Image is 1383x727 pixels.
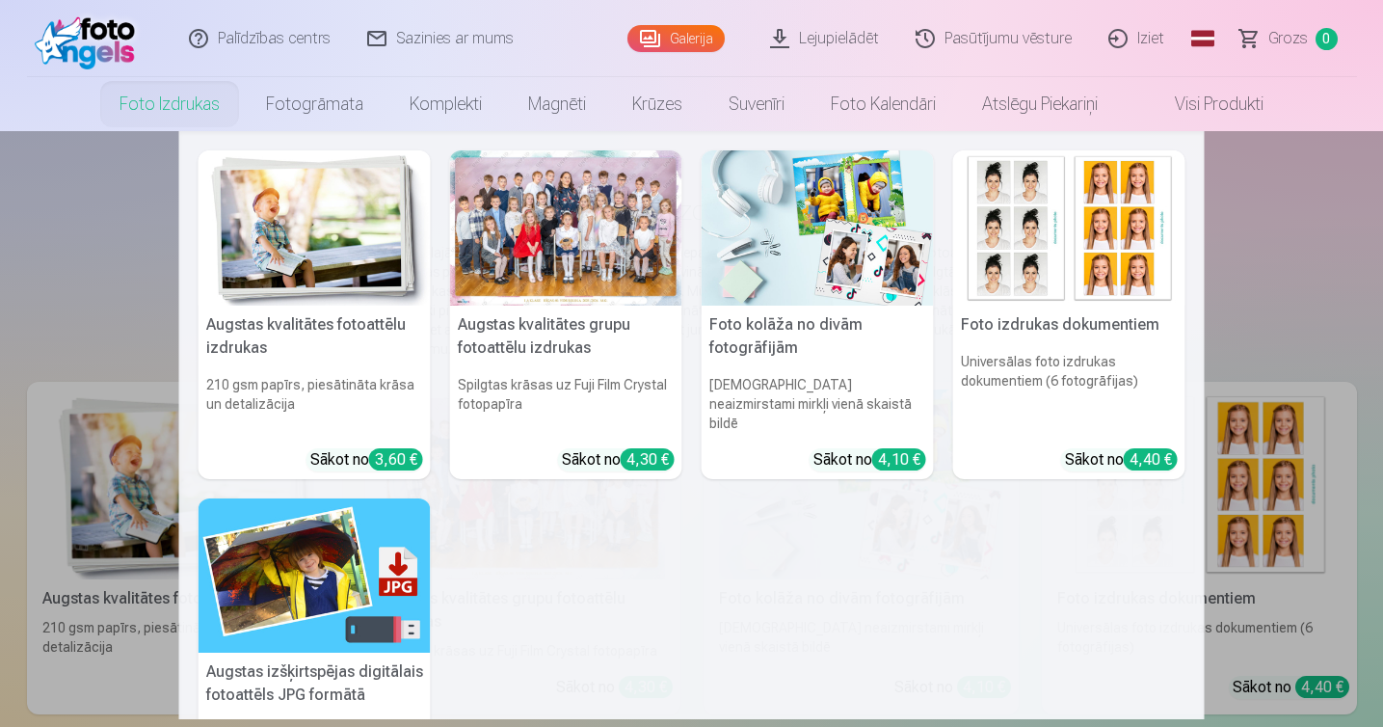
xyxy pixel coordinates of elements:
[562,448,675,471] div: Sākot no
[621,448,675,471] div: 4,30 €
[808,77,959,131] a: Foto kalendāri
[450,367,682,441] h6: Spilgtas krāsas uz Fuji Film Crystal fotopapīra
[627,25,725,52] a: Galerija
[35,8,146,69] img: /fa1
[959,77,1121,131] a: Atslēgu piekariņi
[1065,448,1178,471] div: Sākot no
[96,77,243,131] a: Foto izdrukas
[702,367,934,441] h6: [DEMOGRAPHIC_DATA] neaizmirstami mirkļi vienā skaistā bildē
[199,306,431,367] h5: Augstas kvalitātes fotoattēlu izdrukas
[450,306,682,367] h5: Augstas kvalitātes grupu fotoattēlu izdrukas
[386,77,505,131] a: Komplekti
[1316,28,1338,50] span: 0
[199,367,431,441] h6: 210 gsm papīrs, piesātināta krāsa un detalizācija
[953,344,1185,441] h6: Universālas foto izdrukas dokumentiem (6 fotogrāfijas)
[705,77,808,131] a: Suvenīri
[609,77,705,131] a: Krūzes
[199,150,431,306] img: Augstas kvalitātes fotoattēlu izdrukas
[1121,77,1287,131] a: Visi produkti
[199,150,431,479] a: Augstas kvalitātes fotoattēlu izdrukasAugstas kvalitātes fotoattēlu izdrukas210 gsm papīrs, piesā...
[702,306,934,367] h5: Foto kolāža no divām fotogrāfijām
[702,150,934,479] a: Foto kolāža no divām fotogrāfijāmFoto kolāža no divām fotogrāfijām[DEMOGRAPHIC_DATA] neaizmirstam...
[872,448,926,471] div: 4,10 €
[1268,27,1308,50] span: Grozs
[243,77,386,131] a: Fotogrāmata
[310,448,423,471] div: Sākot no
[369,448,423,471] div: 3,60 €
[702,150,934,306] img: Foto kolāža no divām fotogrāfijām
[953,306,1185,344] h5: Foto izdrukas dokumentiem
[199,498,431,654] img: Augstas izšķirtspējas digitālais fotoattēls JPG formātā
[953,150,1185,306] img: Foto izdrukas dokumentiem
[450,150,682,479] a: Augstas kvalitātes grupu fotoattēlu izdrukasSpilgtas krāsas uz Fuji Film Crystal fotopapīraSākot ...
[1124,448,1178,471] div: 4,40 €
[953,150,1185,479] a: Foto izdrukas dokumentiemFoto izdrukas dokumentiemUniversālas foto izdrukas dokumentiem (6 fotogr...
[505,77,609,131] a: Magnēti
[813,448,926,471] div: Sākot no
[199,653,431,714] h5: Augstas izšķirtspējas digitālais fotoattēls JPG formātā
